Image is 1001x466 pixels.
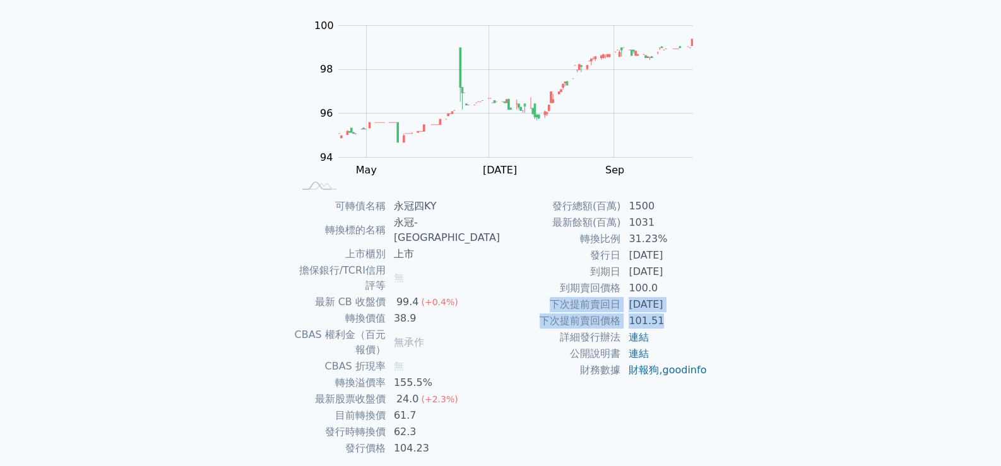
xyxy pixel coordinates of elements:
td: 1031 [621,214,708,231]
td: 可轉債名稱 [293,198,386,214]
td: 31.23% [621,231,708,247]
td: 62.3 [386,424,500,440]
tspan: 98 [320,63,333,75]
td: 下次提前賣回價格 [500,313,621,329]
a: 連結 [629,347,649,359]
td: 目前轉換價 [293,407,386,424]
td: 發行總額(百萬) [500,198,621,214]
tspan: May [356,164,377,176]
tspan: [DATE] [483,164,517,176]
td: 到期賣回價格 [500,280,621,296]
span: (+2.3%) [421,394,458,404]
td: [DATE] [621,296,708,313]
td: [DATE] [621,264,708,280]
td: 上市 [386,246,500,262]
td: CBAS 折現率 [293,358,386,375]
td: CBAS 權利金（百元報價） [293,327,386,358]
td: 詳細發行辦法 [500,329,621,346]
tspan: 100 [314,20,334,32]
td: 發行時轉換價 [293,424,386,440]
td: 最新 CB 收盤價 [293,294,386,310]
td: 永冠四KY [386,198,500,214]
td: 100.0 [621,280,708,296]
a: goodinfo [662,364,706,376]
td: 最新餘額(百萬) [500,214,621,231]
td: 155.5% [386,375,500,391]
span: 無 [394,360,404,372]
g: Chart [307,20,711,176]
td: 永冠-[GEOGRAPHIC_DATA] [386,214,500,246]
td: 38.9 [386,310,500,327]
div: 99.4 [394,294,422,310]
span: (+0.4%) [421,297,458,307]
a: 財報狗 [629,364,659,376]
td: 104.23 [386,440,500,457]
tspan: 96 [320,107,333,119]
td: 61.7 [386,407,500,424]
td: 1500 [621,198,708,214]
td: 轉換比例 [500,231,621,247]
td: 發行價格 [293,440,386,457]
td: 公開說明書 [500,346,621,362]
span: 無承作 [394,336,424,348]
tspan: 94 [320,151,333,163]
td: 最新股票收盤價 [293,391,386,407]
td: 轉換溢價率 [293,375,386,391]
td: 轉換價值 [293,310,386,327]
td: 101.51 [621,313,708,329]
td: 擔保銀行/TCRI信用評等 [293,262,386,294]
td: 到期日 [500,264,621,280]
td: 下次提前賣回日 [500,296,621,313]
a: 連結 [629,331,649,343]
g: Series [338,39,692,143]
td: 上市櫃別 [293,246,386,262]
div: 24.0 [394,392,422,407]
span: 無 [394,272,404,284]
td: , [621,362,708,378]
tspan: Sep [605,164,624,176]
td: 轉換標的名稱 [293,214,386,246]
td: [DATE] [621,247,708,264]
td: 發行日 [500,247,621,264]
td: 財務數據 [500,362,621,378]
